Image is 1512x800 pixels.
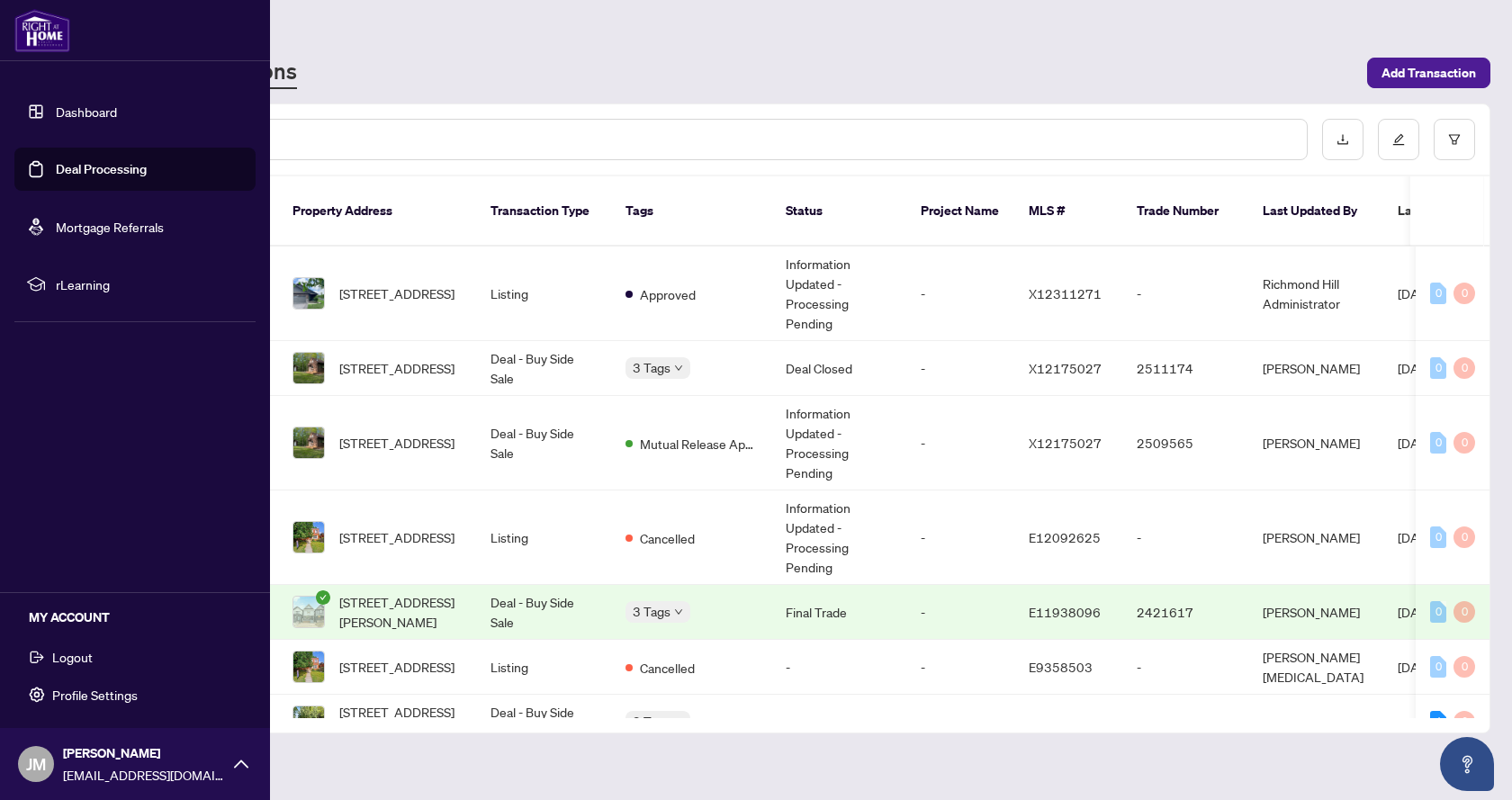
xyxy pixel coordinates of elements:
[1398,529,1437,545] span: [DATE]
[1453,656,1475,678] div: 0
[633,357,670,378] span: 3 Tags
[1122,585,1248,640] td: 2421617
[771,341,906,396] td: Deal Closed
[1453,526,1475,548] div: 0
[1398,659,1437,675] span: [DATE]
[1248,695,1383,750] td: [PERSON_NAME]
[52,643,93,671] span: Logout
[771,247,906,341] td: Information Updated - Processing Pending
[611,176,771,247] th: Tags
[1029,435,1102,451] span: X12175027
[1453,283,1475,304] div: 0
[1248,585,1383,640] td: [PERSON_NAME]
[1392,133,1405,146] span: edit
[63,743,225,763] span: [PERSON_NAME]
[1440,737,1494,791] button: Open asap
[26,751,46,777] span: JM
[14,642,256,672] button: Logout
[339,433,454,453] span: [STREET_ADDRESS]
[29,607,256,627] h5: MY ACCOUNT
[674,364,683,373] span: down
[1430,711,1446,733] div: 1
[1029,604,1101,620] span: E11938096
[1122,490,1248,585] td: -
[1453,711,1475,733] div: 0
[1248,640,1383,695] td: [PERSON_NAME][MEDICAL_DATA]
[1434,119,1475,160] button: filter
[1453,357,1475,379] div: 0
[771,396,906,490] td: Information Updated - Processing Pending
[771,176,906,247] th: Status
[1367,58,1490,88] button: Add Transaction
[339,527,454,547] span: [STREET_ADDRESS]
[339,592,462,632] span: [STREET_ADDRESS][PERSON_NAME]
[293,278,324,309] img: thumbnail-img
[1122,341,1248,396] td: 2511174
[316,590,330,605] span: check-circle
[1029,285,1102,301] span: X12311271
[1381,58,1476,87] span: Add Transaction
[1430,656,1446,678] div: 0
[476,695,611,750] td: Deal - Buy Side Sale
[906,640,1014,695] td: -
[1122,640,1248,695] td: -
[476,585,611,640] td: Deal - Buy Side Sale
[1430,601,1446,623] div: 0
[339,358,454,378] span: [STREET_ADDRESS]
[1430,357,1446,379] div: 0
[339,657,454,677] span: [STREET_ADDRESS]
[1248,490,1383,585] td: [PERSON_NAME]
[906,585,1014,640] td: -
[906,341,1014,396] td: -
[1430,432,1446,454] div: 0
[1029,529,1101,545] span: E12092625
[906,695,1014,750] td: -
[56,274,243,294] span: rLearning
[771,640,906,695] td: -
[640,284,696,304] span: Approved
[476,640,611,695] td: Listing
[640,658,695,678] span: Cancelled
[1248,396,1383,490] td: [PERSON_NAME]
[771,585,906,640] td: Final Trade
[1453,432,1475,454] div: 0
[339,283,454,303] span: [STREET_ADDRESS]
[278,176,476,247] th: Property Address
[14,9,70,52] img: logo
[476,247,611,341] td: Listing
[1029,360,1102,376] span: X12175027
[1248,341,1383,396] td: [PERSON_NAME]
[674,607,683,616] span: down
[1398,604,1437,620] span: [DATE]
[56,219,164,235] a: Mortgage Referrals
[1248,176,1383,247] th: Last Updated By
[1122,695,1248,750] td: 2413015
[906,247,1014,341] td: -
[1122,176,1248,247] th: Trade Number
[1398,714,1437,730] span: [DATE]
[1029,714,1093,730] span: X8304448
[1378,119,1419,160] button: edit
[476,341,611,396] td: Deal - Buy Side Sale
[293,522,324,553] img: thumbnail-img
[293,652,324,682] img: thumbnail-img
[1448,133,1461,146] span: filter
[633,601,670,622] span: 3 Tags
[476,396,611,490] td: Deal - Buy Side Sale
[476,176,611,247] th: Transaction Type
[56,161,147,177] a: Deal Processing
[906,490,1014,585] td: -
[1122,396,1248,490] td: 2509565
[906,176,1014,247] th: Project Name
[293,427,324,458] img: thumbnail-img
[1336,133,1349,146] span: download
[1322,119,1363,160] button: download
[476,490,611,585] td: Listing
[771,490,906,585] td: Information Updated - Processing Pending
[1029,659,1093,675] span: E9358503
[1014,176,1122,247] th: MLS #
[906,396,1014,490] td: -
[633,711,670,732] span: 2 Tags
[1430,283,1446,304] div: 0
[52,680,138,709] span: Profile Settings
